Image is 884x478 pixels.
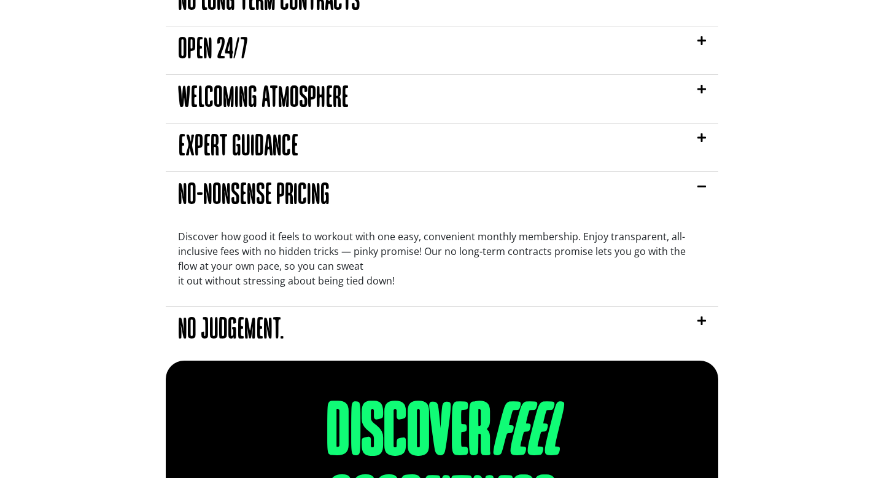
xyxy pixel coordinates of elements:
[178,85,349,112] a: Welcoming Atmosphere
[178,37,249,64] a: Open 24/7
[166,123,718,171] div: Expert Guidance
[166,220,718,306] div: No-nonsense pricing
[166,75,718,123] div: Welcoming Atmosphere
[178,134,298,161] a: Expert Guidance
[178,229,706,288] p: Discover how good it feels to workout with one easy, convenient monthly membership. Enjoy transpa...
[166,172,718,220] div: No-nonsense pricing
[178,317,284,344] a: No judgement.
[178,182,330,210] a: No-nonsense pricing
[166,307,718,355] div: No judgement.
[166,26,718,74] div: Open 24/7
